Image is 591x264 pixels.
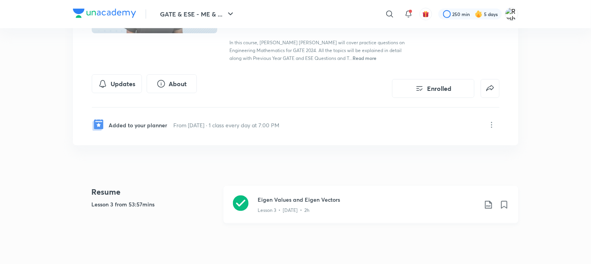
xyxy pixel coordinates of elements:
[109,121,167,129] p: Added to your planner
[230,40,405,61] span: In this course, [PERSON_NAME] [PERSON_NAME] will cover practice questions on Engineering Mathemat...
[258,207,310,214] p: Lesson 3 • [DATE] • 2h
[73,9,136,18] img: Company Logo
[420,8,432,20] button: avatar
[174,121,280,129] p: From [DATE] · 1 class every day at 7:00 PM
[353,55,377,61] span: Read more
[224,186,518,233] a: Eigen Values and Eigen VectorsLesson 3 • [DATE] • 2h
[156,6,240,22] button: GATE & ESE - ME & ...
[73,9,136,20] a: Company Logo
[258,195,478,204] h3: Eigen Values and Eigen Vectors
[147,74,197,93] button: About
[92,200,217,208] h5: Lesson 3 from 53:57mins
[92,74,142,93] button: Updates
[392,79,475,98] button: Enrolled
[422,11,429,18] img: avatar
[92,186,217,198] h4: Resume
[475,10,483,18] img: streak
[505,7,518,21] img: Rashmi Sonkar
[481,79,500,98] button: false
